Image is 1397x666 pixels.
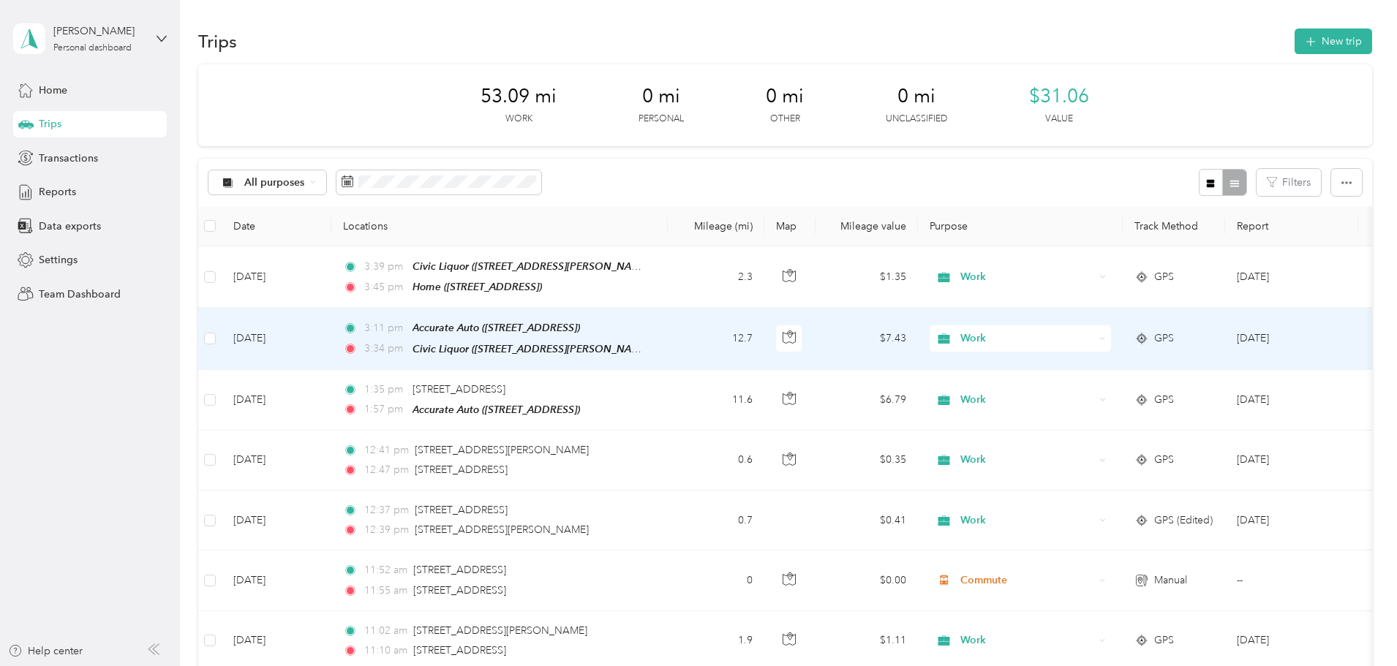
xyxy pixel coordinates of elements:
button: New trip [1295,29,1372,54]
span: Accurate Auto ([STREET_ADDRESS]) [413,322,580,333]
span: 3:39 pm [364,259,406,275]
th: Report [1225,206,1358,246]
span: Commute [960,572,1094,589]
span: 1:35 pm [364,382,406,398]
td: 2.3 [668,246,764,308]
div: [PERSON_NAME] [53,23,145,39]
td: Sep 2025 [1225,431,1358,491]
td: $6.79 [816,370,918,431]
span: 12:39 pm [364,522,409,538]
p: Work [505,113,532,126]
iframe: Everlance-gr Chat Button Frame [1315,584,1397,666]
th: Track Method [1123,206,1225,246]
span: 12:37 pm [364,502,409,518]
th: Mileage (mi) [668,206,764,246]
td: [DATE] [222,246,331,308]
span: 0 mi [897,85,935,108]
span: [STREET_ADDRESS] [413,383,505,396]
span: GPS [1154,269,1174,285]
span: Home ([STREET_ADDRESS]) [413,281,542,292]
td: $0.41 [816,491,918,550]
span: 12:47 pm [364,462,409,478]
span: Transactions [39,151,98,166]
span: 0 mi [766,85,804,108]
span: Manual [1154,572,1187,589]
span: [STREET_ADDRESS] [415,463,508,476]
span: Home [39,83,67,98]
td: 0.7 [668,491,764,550]
span: [STREET_ADDRESS][PERSON_NAME] [413,624,587,637]
span: 11:55 am [364,583,407,599]
span: [STREET_ADDRESS] [413,644,506,656]
span: 11:10 am [364,643,407,659]
th: Date [222,206,331,246]
span: Settings [39,252,78,268]
span: [STREET_ADDRESS] [413,564,506,576]
span: 3:34 pm [364,341,406,357]
span: Work [960,452,1094,468]
td: [DATE] [222,431,331,491]
td: Sep 2025 [1225,491,1358,550]
span: GPS [1154,632,1174,648]
th: Purpose [918,206,1123,246]
span: [STREET_ADDRESS][PERSON_NAME] [415,444,589,456]
span: Team Dashboard [39,287,121,302]
button: Filters [1257,169,1321,196]
span: 1:57 pm [364,401,406,417]
td: Sep 2025 [1225,246,1358,308]
span: Work [960,392,1094,408]
span: 11:52 am [364,562,407,578]
th: Map [764,206,816,246]
span: Civic Liquor ([STREET_ADDRESS][PERSON_NAME]) [413,343,652,355]
td: 12.7 [668,308,764,369]
span: Accurate Auto ([STREET_ADDRESS]) [413,404,580,415]
td: $0.00 [816,550,918,610]
p: Unclassified [886,113,947,126]
button: Help center [8,643,83,659]
td: [DATE] [222,550,331,610]
span: Trips [39,116,61,132]
span: Work [960,330,1094,347]
td: 0 [668,550,764,610]
span: GPS (Edited) [1154,512,1213,529]
td: $7.43 [816,308,918,369]
span: GPS [1154,452,1174,468]
span: 53.09 mi [481,85,557,108]
td: Sep 2025 [1225,308,1358,369]
p: Other [770,113,800,126]
span: 11:02 am [364,623,407,639]
p: Personal [639,113,684,126]
span: Reports [39,184,76,200]
span: 12:41 pm [364,442,409,458]
td: Sep 2025 [1225,370,1358,431]
td: $1.35 [816,246,918,308]
div: Personal dashboard [53,44,132,53]
td: [DATE] [222,308,331,369]
td: 0.6 [668,431,764,491]
td: [DATE] [222,370,331,431]
p: Value [1045,113,1073,126]
th: Locations [331,206,668,246]
th: Mileage value [816,206,918,246]
span: Work [960,632,1094,648]
span: Civic Liquor ([STREET_ADDRESS][PERSON_NAME]) [413,260,652,273]
span: $31.06 [1029,85,1089,108]
span: All purposes [244,178,305,188]
span: 3:45 pm [364,279,406,295]
td: -- [1225,550,1358,610]
span: [STREET_ADDRESS][PERSON_NAME] [415,523,589,536]
span: Work [960,269,1094,285]
td: $0.35 [816,431,918,491]
span: GPS [1154,392,1174,408]
td: 11.6 [668,370,764,431]
span: 0 mi [642,85,680,108]
span: 3:11 pm [364,320,406,336]
span: [STREET_ADDRESS] [415,504,508,516]
h1: Trips [198,34,237,49]
span: GPS [1154,330,1174,347]
span: [STREET_ADDRESS] [413,584,506,597]
td: [DATE] [222,491,331,550]
span: Data exports [39,219,101,234]
span: Work [960,512,1094,529]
